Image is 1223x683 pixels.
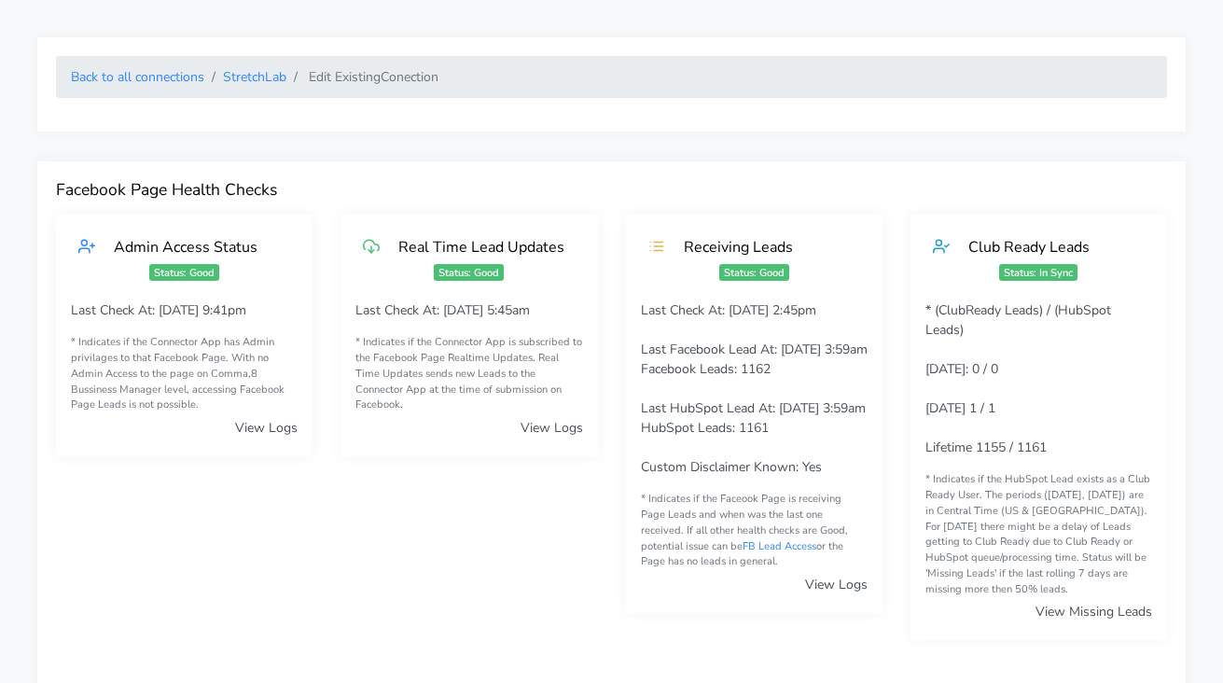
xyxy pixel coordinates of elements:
span: Status: Good [149,264,219,281]
span: Facebook Leads: 1162 [641,360,771,378]
span: [DATE]: 0 / 0 [925,360,998,378]
span: Lifetime 1155 / 1161 [925,439,1047,456]
small: * Indicates if the Connector App has Admin privilages to that Facebook Page. With no Admin Access... [71,335,298,413]
span: Status: In Sync [999,264,1077,281]
div: Receiving Leads [665,237,860,257]
span: Last Facebook Lead At: [DATE] 3:59am [641,341,868,358]
span: Status: Good [719,264,789,281]
span: Custom Disclaimer Known: Yes [641,458,822,476]
a: FB Lead Access [743,539,816,553]
span: * (ClubReady Leads) / (HubSpot Leads) [925,301,1111,339]
span: Last Check At: [DATE] 2:45pm [641,301,816,319]
nav: breadcrumb [56,56,1167,98]
span: Last HubSpot Lead At: [DATE] 3:59am [641,399,866,417]
li: Edit Existing Conection [286,67,438,87]
span: * Indicates if the HubSpot Lead exists as a Club Ready User. The periods ([DATE], [DATE]) are in ... [925,472,1150,596]
div: Admin Access Status [95,237,290,257]
span: HubSpot Leads: 1161 [641,419,769,437]
span: [DATE] 1 / 1 [925,399,995,417]
small: * Indicates if the Connector App is subscribed to the Facebook Page Realtime Updates. Real Time U... [355,335,582,413]
div: Real Time Lead Updates [380,237,575,257]
h4: Facebook Page Health Checks [56,180,1167,200]
p: Last Check At: [DATE] 5:45am [355,300,582,320]
a: View Logs [805,576,868,593]
span: Status: Good [434,264,504,281]
a: View Logs [235,419,298,437]
a: Back to all connections [71,68,204,86]
span: * Indicates if the Faceook Page is receiving Page Leads and when was the last one received. If al... [641,492,848,568]
a: View Logs [521,419,583,437]
a: View Missing Leads [1035,603,1152,620]
a: StretchLab [223,68,286,86]
div: Club Ready Leads [950,237,1145,257]
p: Last Check At: [DATE] 9:41pm [71,300,298,320]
